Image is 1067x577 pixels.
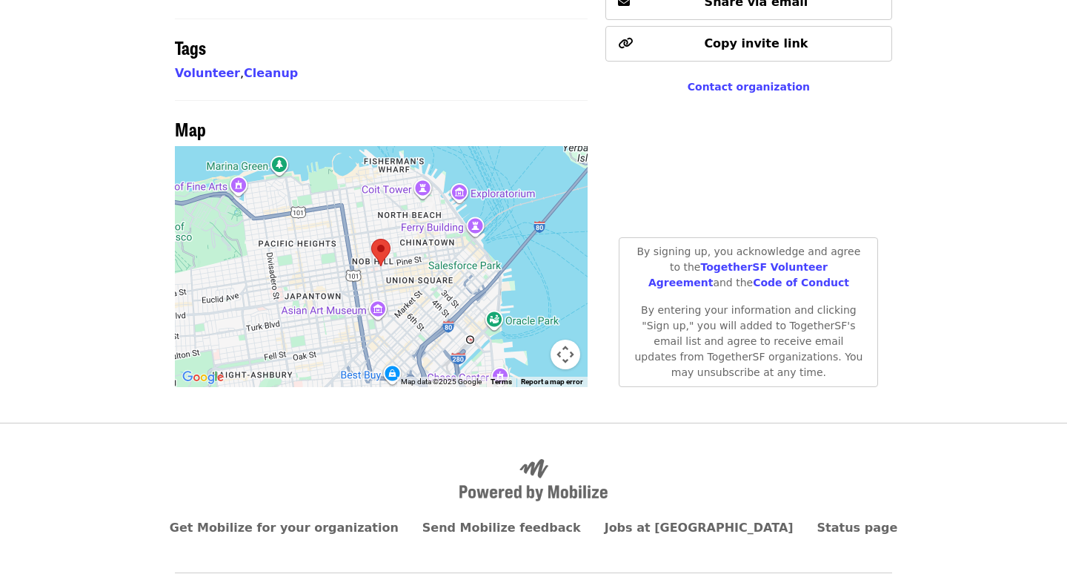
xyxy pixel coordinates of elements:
span: Copy invite link [704,36,808,50]
span: Map data ©2025 Google [401,377,482,386]
a: Cleanup [244,66,298,80]
a: Open this area in Google Maps (opens a new window) [179,368,227,387]
a: Code of Conduct [753,277,849,288]
nav: Primary footer navigation [175,519,892,537]
a: Send Mobilize feedback [422,521,581,535]
a: TogetherSF Volunteer Agreement [648,261,828,288]
p: By signing up, you acknowledge and agree to the and the [631,244,865,291]
a: Terms (opens in new tab) [491,377,512,386]
button: Copy invite link [605,26,892,62]
button: Map camera controls [551,340,580,369]
a: Report a map error [521,377,583,386]
a: Contact organization [688,81,810,93]
img: Google [179,368,227,387]
a: Get Mobilize for your organization [170,521,399,535]
span: , [175,66,244,80]
span: Tags [175,34,206,60]
a: Status page [817,521,898,535]
p: By entering your information and clicking "Sign up," you will added to TogetherSF's email list an... [631,303,865,380]
span: Map [175,116,206,142]
img: Powered by Mobilize [459,459,608,502]
a: Volunteer [175,66,240,80]
a: Jobs at [GEOGRAPHIC_DATA] [605,521,794,535]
